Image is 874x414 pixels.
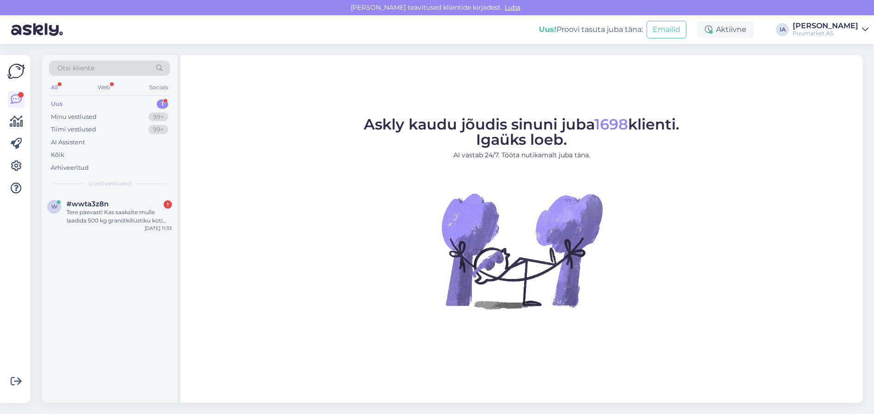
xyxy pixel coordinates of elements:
div: Puumarket AS [793,30,858,37]
div: Aktiivne [697,21,754,38]
div: AI Assistent [51,138,85,147]
span: Askly kaudu jõudis sinuni juba klienti. Igaüks loeb. [364,115,679,148]
a: [PERSON_NAME]Puumarket AS [793,22,868,37]
div: Uus [51,99,63,109]
div: 99+ [148,112,168,122]
img: Askly Logo [7,62,25,80]
div: 1 [157,99,168,109]
span: Luba [502,3,523,12]
div: Tere päevast! Kas saaksite mulle laadida 500 kg graniitkillustiku koti mikrobussi? [67,208,172,225]
div: Kõik [51,150,64,160]
div: Tiimi vestlused [51,125,96,134]
span: w [51,203,57,210]
b: Uus! [539,25,556,34]
div: 99+ [148,125,168,134]
div: All [49,81,60,93]
span: Uued vestlused [88,179,131,188]
p: AI vastab 24/7. Tööta nutikamalt juba täna. [364,150,679,160]
button: Emailid [647,21,686,38]
div: IA [776,23,789,36]
div: 1 [164,200,172,209]
div: Web [96,81,112,93]
div: Proovi tasuta juba täna: [539,24,643,35]
span: Otsi kliente [57,63,94,73]
div: Socials [147,81,170,93]
div: Arhiveeritud [51,163,89,173]
div: Minu vestlused [51,112,97,122]
img: No Chat active [439,167,605,334]
span: #wwta3z8n [67,200,109,208]
div: [PERSON_NAME] [793,22,858,30]
div: [DATE] 11:33 [145,225,172,232]
span: 1698 [594,115,628,133]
